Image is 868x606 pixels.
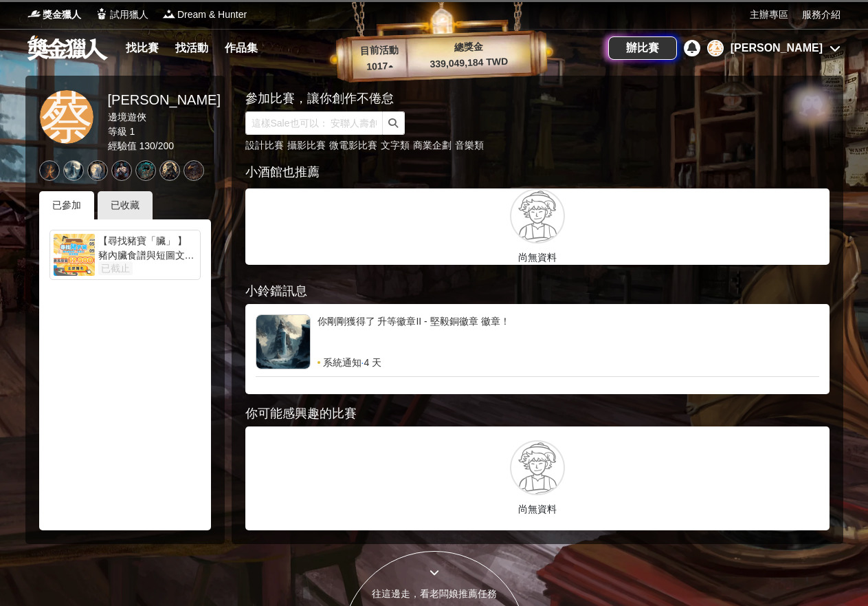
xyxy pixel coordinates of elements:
span: 獎金獵人 [43,8,81,22]
img: Logo [95,7,109,21]
div: 邊境遊俠 [108,110,221,125]
img: Logo [162,7,176,21]
span: Dream & Hunter [177,8,247,22]
span: 已截止 [98,261,133,275]
span: 試用獵人 [110,8,148,22]
p: 1017 ▴ [352,58,408,75]
span: 1 [129,126,135,137]
a: 找活動 [170,39,214,58]
span: 經驗值 [108,140,137,151]
img: Logo [27,7,41,21]
a: 辦比賽 [608,36,677,60]
div: 參加比賽，讓你創作不倦怠 [245,89,781,108]
p: 總獎金 [406,38,531,56]
a: 主辦專區 [750,8,788,22]
div: 小鈴鐺訊息 [245,282,830,301]
div: 蔡 [707,40,724,56]
input: 這樣Sale也可以： 安聯人壽創意銷售法募集 [245,111,383,135]
p: 尚無資料 [245,250,830,265]
span: 系統通知 [323,356,361,369]
a: 音樂類 [455,140,484,151]
div: [PERSON_NAME] [108,89,221,110]
a: 服務介紹 [802,8,841,22]
span: 4 天 [364,356,381,369]
span: · [361,356,364,369]
a: 你剛剛獲得了 升等徽章II - 堅毅銅徽章 徽章！系統通知·4 天 [256,314,819,369]
span: 130 / 200 [139,140,174,151]
div: 往這邊走，看老闆娘推薦任務 [342,587,526,601]
a: 作品集 [219,39,263,58]
a: 文字類 [381,140,410,151]
a: Logo試用獵人 [95,8,148,22]
p: 339,049,184 TWD [407,54,531,72]
p: 尚無資料 [252,502,823,517]
div: 已收藏 [98,191,153,219]
a: 找比賽 [120,39,164,58]
div: 已參加 [39,191,94,219]
p: 目前活動 [351,43,407,59]
a: Logo獎金獵人 [27,8,81,22]
div: 小酒館也推薦 [245,163,830,182]
a: 【尋找豬寶「臟」 】豬內臟食譜與短圖文徵稿競賽已截止 [49,230,201,280]
div: 【尋找豬寶「臟」 】豬內臟食譜與短圖文徵稿競賽 [98,234,197,261]
span: 等級 [108,126,127,137]
a: 蔡 [39,89,94,144]
div: [PERSON_NAME] [731,40,823,56]
a: LogoDream & Hunter [162,8,247,22]
a: 商業企劃 [413,140,452,151]
div: 你剛剛獲得了 升等徽章II - 堅毅銅徽章 徽章！ [318,314,819,356]
a: 微電影比賽 [329,140,377,151]
a: 設計比賽 [245,140,284,151]
div: 你可能感興趣的比賽 [245,404,830,423]
a: 攝影比賽 [287,140,326,151]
